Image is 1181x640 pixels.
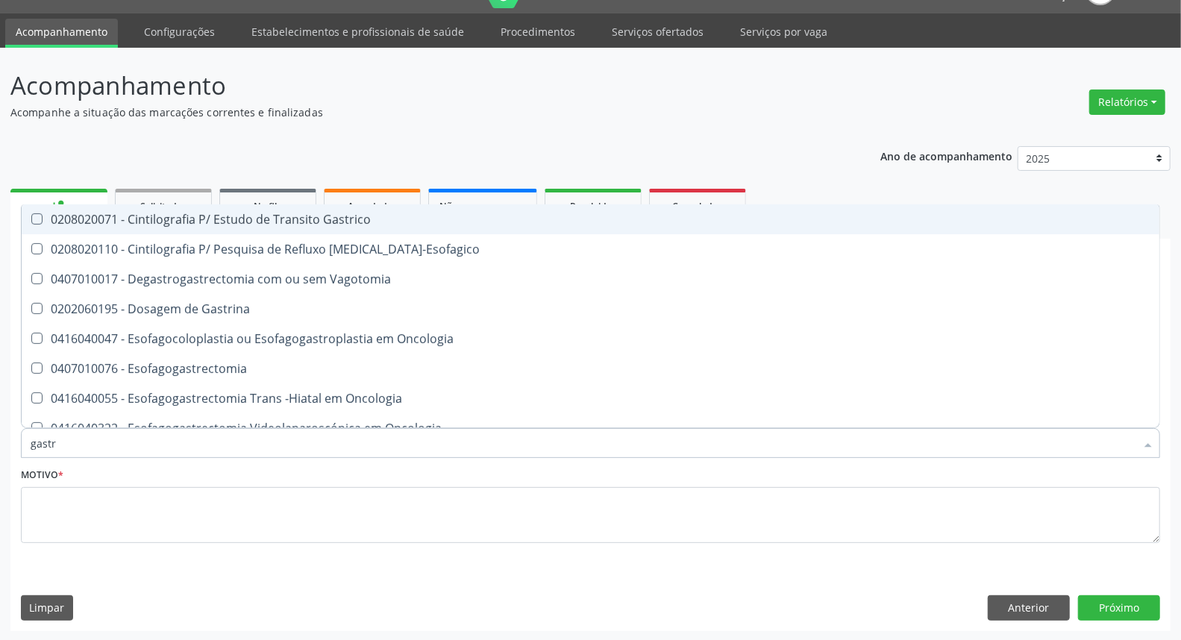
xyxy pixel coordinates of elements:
a: Serviços por vaga [730,19,838,45]
label: Motivo [21,464,63,487]
button: Anterior [988,595,1070,621]
div: 0416040055 - Esofagogastrectomia Trans -Hiatal em Oncologia [31,392,1150,404]
a: Acompanhamento [5,19,118,48]
div: 0416040047 - Esofagocoloplastia ou Esofagogastroplastia em Oncologia [31,333,1150,345]
p: Acompanhamento [10,67,823,104]
a: Procedimentos [490,19,586,45]
div: 0416040322 - Esofagogastrectomia Videolaparoscópica em Oncologia [31,422,1150,434]
div: 0208020110 - Cintilografia P/ Pesquisa de Refluxo [MEDICAL_DATA]-Esofagico [31,243,1150,255]
a: Estabelecimentos e profissionais de saúde [241,19,474,45]
button: Relatórios [1089,90,1165,115]
span: Na fila [254,200,282,213]
a: Serviços ofertados [601,19,714,45]
button: Próximo [1078,595,1160,621]
span: Não compareceram [439,200,526,213]
span: Agendados [348,200,397,213]
p: Acompanhe a situação das marcações correntes e finalizadas [10,104,823,120]
p: Ano de acompanhamento [880,146,1012,165]
div: person_add [51,198,67,214]
a: Configurações [134,19,225,45]
div: 0208020071 - Cintilografia P/ Estudo de Transito Gastrico [31,213,1150,225]
span: Solicitados [140,200,187,213]
div: 0407010017 - Degastrogastrectomia com ou sem Vagotomia [31,273,1150,285]
div: 0202060195 - Dosagem de Gastrina [31,303,1150,315]
input: Buscar por procedimentos [31,428,1135,458]
span: Cancelados [673,200,723,213]
div: 0407010076 - Esofagogastrectomia [31,363,1150,374]
span: Resolvidos [570,200,616,213]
